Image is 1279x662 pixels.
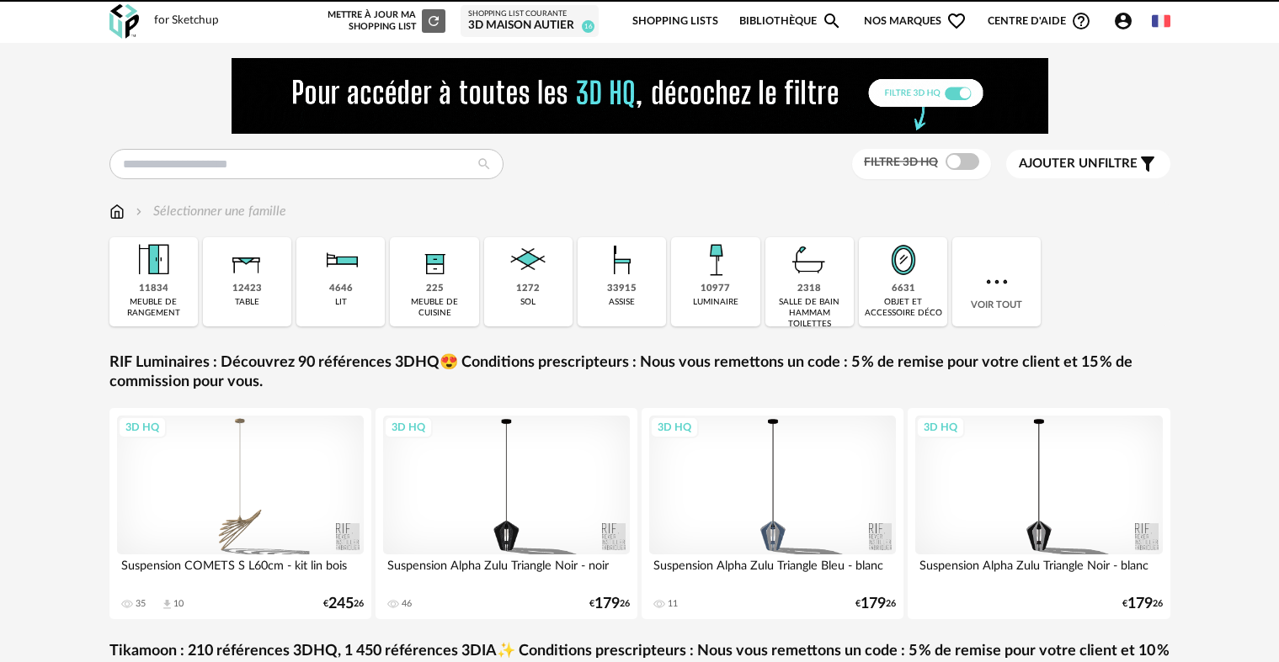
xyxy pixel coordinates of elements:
div: Suspension Alpha Zulu Triangle Bleu - blanc [649,554,897,588]
div: 10 [173,598,184,610]
div: 10977 [701,283,730,295]
div: 11834 [139,283,168,295]
div: 6631 [892,283,915,295]
div: 3D maison autier [468,19,591,34]
div: table [235,297,259,308]
div: meuble de cuisine [395,297,473,319]
span: Help Circle Outline icon [1071,11,1091,31]
a: Shopping List courante 3D maison autier 16 [468,9,591,34]
div: salle de bain hammam toilettes [770,297,849,330]
span: Ajouter un [1019,157,1098,170]
div: Mettre à jour ma Shopping List [324,9,445,33]
div: € 26 [323,598,364,610]
div: 3D HQ [650,416,699,438]
div: meuble de rangement [115,297,193,319]
div: objet et accessoire déco [864,297,942,319]
span: 245 [328,598,354,610]
img: Miroir.png [881,237,926,283]
span: Account Circle icon [1113,11,1133,31]
img: OXP [109,4,139,39]
span: Filter icon [1138,154,1158,174]
a: 3D HQ Suspension Alpha Zulu Triangle Noir - noir 46 €17926 [376,408,638,619]
div: 4646 [329,283,353,295]
span: Account Circle icon [1113,11,1141,31]
img: more.7b13dc1.svg [982,267,1012,297]
div: 46 [402,598,412,610]
div: Shopping List courante [468,9,591,19]
span: filtre [1019,156,1138,172]
span: Download icon [161,598,173,611]
a: 3D HQ Suspension COMETS S L60cm - kit lin bois 35 Download icon 10 €24526 [109,408,372,619]
div: 225 [426,283,444,295]
div: 12423 [232,283,262,295]
a: 3D HQ Suspension Alpha Zulu Triangle Noir - blanc €17926 [908,408,1170,619]
img: svg+xml;base64,PHN2ZyB3aWR0aD0iMTYiIGhlaWdodD0iMTciIHZpZXdCb3g9IjAgMCAxNiAxNyIgZmlsbD0ibm9uZSIgeG... [109,202,125,221]
img: fr [1152,12,1170,30]
span: Filtre 3D HQ [864,156,938,168]
div: Sélectionner une famille [132,202,286,221]
div: 3D HQ [384,416,433,438]
img: svg+xml;base64,PHN2ZyB3aWR0aD0iMTYiIGhlaWdodD0iMTYiIHZpZXdCb3g9IjAgMCAxNiAxNiIgZmlsbD0ibm9uZSIgeG... [132,202,146,221]
img: Table.png [224,237,269,283]
span: 179 [1127,598,1153,610]
div: € 26 [589,598,630,610]
div: 2318 [797,283,821,295]
div: luminaire [693,297,738,308]
div: € 26 [855,598,896,610]
div: assise [609,297,635,308]
div: Voir tout [952,237,1041,326]
span: Magnify icon [822,11,842,31]
img: Sol.png [505,237,551,283]
a: RIF Luminaires : Découvrez 90 références 3DHQ😍 Conditions prescripteurs : Nous vous remettons un ... [109,353,1170,393]
a: BibliothèqueMagnify icon [739,2,842,41]
span: Refresh icon [426,16,441,25]
img: Salle%20de%20bain.png [786,237,832,283]
span: Centre d'aideHelp Circle Outline icon [988,11,1091,31]
div: 33915 [607,283,637,295]
a: 3D HQ Suspension Alpha Zulu Triangle Bleu - blanc 11 €17926 [642,408,904,619]
div: 3D HQ [118,416,167,438]
span: Heart Outline icon [946,11,967,31]
img: Rangement.png [412,237,457,283]
div: € 26 [1122,598,1163,610]
img: Luminaire.png [693,237,738,283]
div: 35 [136,598,146,610]
div: Suspension COMETS S L60cm - kit lin bois [117,554,365,588]
img: Meuble%20de%20rangement.png [131,237,176,283]
div: Suspension Alpha Zulu Triangle Noir - noir [383,554,631,588]
div: lit [335,297,347,308]
div: sol [520,297,536,308]
img: Literie.png [318,237,364,283]
div: Suspension Alpha Zulu Triangle Noir - blanc [915,554,1163,588]
div: for Sketchup [154,13,219,29]
span: Nos marques [864,2,967,41]
button: Ajouter unfiltre Filter icon [1006,150,1170,178]
span: 16 [582,20,594,33]
div: 1272 [516,283,540,295]
img: Assise.png [600,237,645,283]
span: 179 [861,598,886,610]
a: Shopping Lists [632,2,718,41]
div: 11 [668,598,678,610]
div: 3D HQ [916,416,965,438]
img: FILTRE%20HQ%20NEW_V1%20(4).gif [232,58,1048,134]
span: 179 [594,598,620,610]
